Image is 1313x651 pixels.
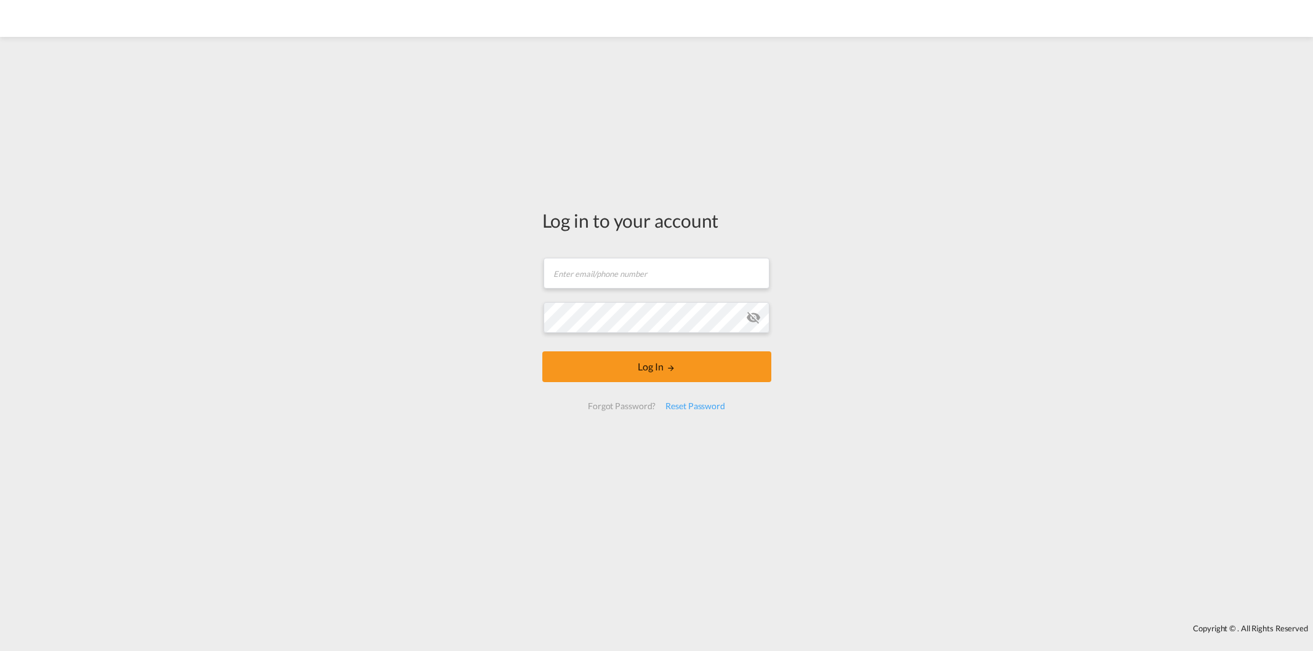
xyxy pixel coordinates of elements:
button: LOGIN [542,351,771,382]
md-icon: icon-eye-off [746,310,761,325]
div: Forgot Password? [583,395,661,417]
input: Enter email/phone number [544,258,769,289]
div: Reset Password [661,395,730,417]
div: Log in to your account [542,207,771,233]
